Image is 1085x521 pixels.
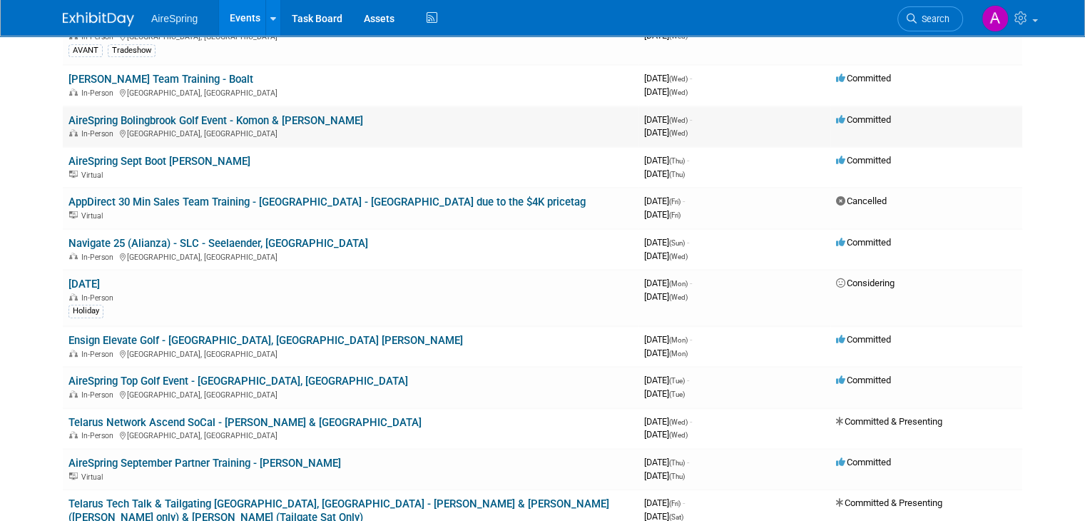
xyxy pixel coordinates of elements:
span: (Fri) [669,211,681,219]
span: - [690,334,692,345]
div: Holiday [68,305,103,318]
a: [DATE] [68,278,100,290]
span: Committed [836,334,891,345]
span: [DATE] [644,348,688,358]
span: Committed [836,237,891,248]
span: (Mon) [669,280,688,288]
span: (Wed) [669,431,688,439]
span: (Wed) [669,75,688,83]
span: [DATE] [644,155,689,166]
span: (Fri) [669,198,681,206]
span: Virtual [81,171,107,180]
img: ExhibitDay [63,12,134,26]
span: (Tue) [669,377,685,385]
span: [DATE] [644,416,692,427]
span: - [683,196,685,206]
img: In-Person Event [69,293,78,300]
span: In-Person [81,129,118,138]
span: [DATE] [644,73,692,84]
span: AireSpring [151,13,198,24]
img: In-Person Event [69,129,78,136]
span: In-Person [81,253,118,262]
a: [PERSON_NAME] Team Training - Boalt [68,73,253,86]
span: [DATE] [644,388,685,399]
span: (Thu) [669,472,685,480]
div: AVANT [68,44,103,57]
a: Telarus Network Ascend SoCal - [PERSON_NAME] & [GEOGRAPHIC_DATA] [68,416,422,429]
span: [DATE] [644,375,689,385]
span: (Wed) [669,88,688,96]
span: [DATE] [644,237,689,248]
img: In-Person Event [69,88,78,96]
a: Search [897,6,963,31]
span: [DATE] [644,334,692,345]
img: In-Person Event [69,390,78,398]
span: (Mon) [669,336,688,344]
span: [DATE] [644,209,681,220]
span: [DATE] [644,497,685,508]
span: In-Person [81,431,118,440]
span: [DATE] [644,251,688,261]
div: [GEOGRAPHIC_DATA], [GEOGRAPHIC_DATA] [68,86,633,98]
span: [DATE] [644,168,685,179]
span: [DATE] [644,429,688,440]
span: Committed & Presenting [836,416,942,427]
span: (Mon) [669,350,688,358]
img: Angie Handal [982,5,1009,32]
span: [DATE] [644,278,692,288]
span: (Thu) [669,157,685,165]
span: (Tue) [669,390,685,398]
span: [DATE] [644,470,685,481]
div: Tradeshow [108,44,156,57]
span: - [690,73,692,84]
span: - [687,375,689,385]
span: [DATE] [644,127,688,138]
span: Committed [836,73,891,84]
img: In-Person Event [69,350,78,357]
span: In-Person [81,88,118,98]
span: (Wed) [669,116,688,124]
span: In-Person [81,350,118,359]
div: [GEOGRAPHIC_DATA], [GEOGRAPHIC_DATA] [68,429,633,440]
a: AireSpring September Partner Training - [PERSON_NAME] [68,457,341,470]
img: In-Person Event [69,431,78,438]
span: - [683,497,685,508]
div: [GEOGRAPHIC_DATA], [GEOGRAPHIC_DATA] [68,127,633,138]
span: (Wed) [669,418,688,426]
img: In-Person Event [69,253,78,260]
span: Committed [836,457,891,467]
span: [DATE] [644,196,685,206]
span: (Thu) [669,171,685,178]
span: In-Person [81,293,118,303]
span: (Wed) [669,253,688,260]
span: (Sun) [669,239,685,247]
span: Virtual [81,472,107,482]
span: In-Person [81,390,118,400]
span: - [687,457,689,467]
span: (Fri) [669,500,681,507]
span: [DATE] [644,86,688,97]
span: In-Person [81,32,118,41]
span: Virtual [81,211,107,221]
span: (Sat) [669,513,683,521]
div: [GEOGRAPHIC_DATA], [GEOGRAPHIC_DATA] [68,251,633,262]
img: Virtual Event [69,171,78,178]
span: Search [917,14,949,24]
span: [DATE] [644,114,692,125]
div: [GEOGRAPHIC_DATA], [GEOGRAPHIC_DATA] [68,348,633,359]
span: [DATE] [644,291,688,302]
span: [DATE] [644,457,689,467]
span: (Thu) [669,459,685,467]
span: (Wed) [669,293,688,301]
span: - [687,155,689,166]
a: AireSpring Sept Boot [PERSON_NAME] [68,155,250,168]
a: Navigate 25 (Alianza) - SLC - Seelaender, [GEOGRAPHIC_DATA] [68,237,368,250]
img: Virtual Event [69,472,78,480]
img: Virtual Event [69,211,78,218]
a: AireSpring Top Golf Event - [GEOGRAPHIC_DATA], [GEOGRAPHIC_DATA] [68,375,408,388]
span: Committed [836,155,891,166]
a: AireSpring Bolingbrook Golf Event - Komon & [PERSON_NAME] [68,114,363,127]
span: (Wed) [669,129,688,137]
span: Committed [836,114,891,125]
span: Considering [836,278,895,288]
